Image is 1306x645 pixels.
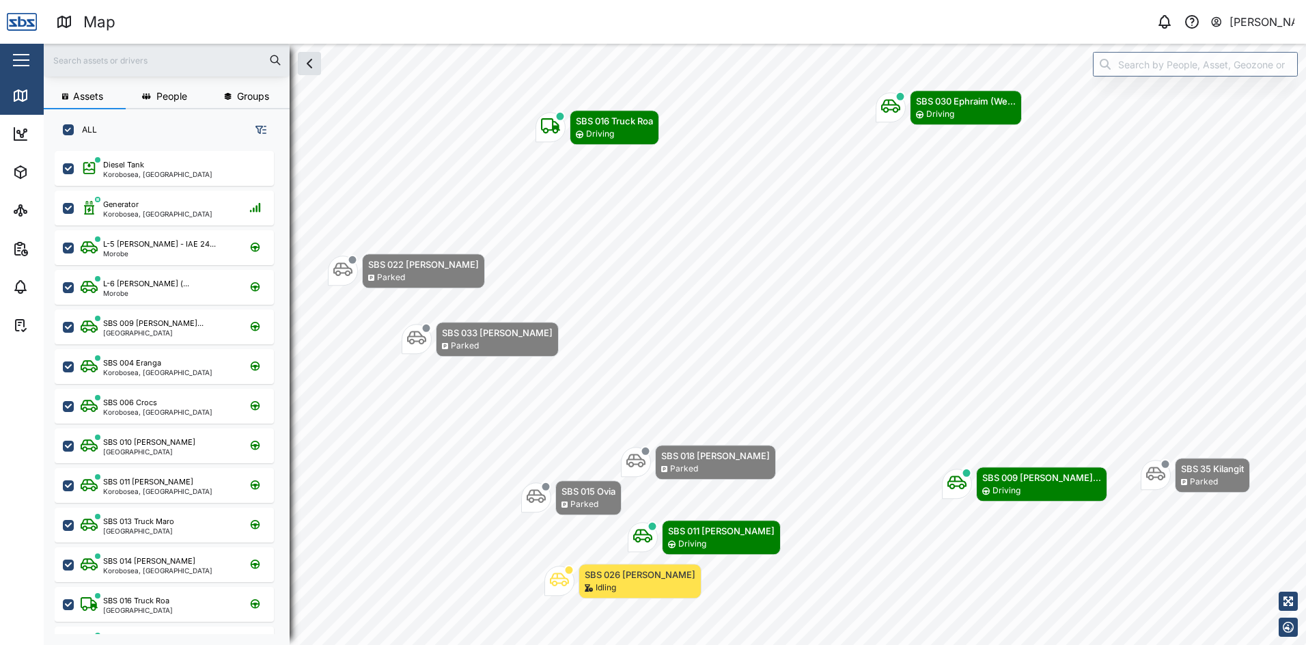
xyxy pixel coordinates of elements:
div: Map marker [521,480,622,515]
div: SBS 015 Ovia [561,484,615,498]
div: Parked [1190,476,1218,489]
div: Korobosea, [GEOGRAPHIC_DATA] [103,210,212,217]
div: Korobosea, [GEOGRAPHIC_DATA] [103,409,212,415]
div: Dashboard [36,126,97,141]
div: grid [55,146,289,634]
div: Map marker [942,467,1107,502]
div: Parked [377,271,405,284]
div: Alarms [36,279,78,294]
div: Driving [586,128,614,141]
div: Korobosea, [GEOGRAPHIC_DATA] [103,369,212,376]
span: Assets [73,92,103,101]
div: Idling [596,581,616,594]
div: Map [83,10,115,34]
div: Map marker [402,322,559,357]
div: Korobosea, [GEOGRAPHIC_DATA] [103,488,212,495]
div: L-6 [PERSON_NAME] (... [103,278,189,290]
input: Search assets or drivers [52,50,281,70]
div: SBS 016 Truck Roa [103,595,169,607]
div: Morobe [103,290,189,297]
div: Tasks [36,318,73,333]
div: Korobosea, [GEOGRAPHIC_DATA] [103,171,212,178]
div: SBS 004 Eranga [103,357,161,369]
div: SBS 009 [PERSON_NAME]... [982,471,1101,484]
div: Driving [678,538,706,551]
div: SBS 030 Ephraim (We... [916,94,1016,108]
div: SBS 35 Kilangit [1181,462,1244,476]
div: SBS 018 [PERSON_NAME] [661,449,770,463]
div: Driving [992,484,1020,497]
div: SBS 011 [PERSON_NAME] [103,476,193,488]
div: L-5 [PERSON_NAME] - IAE 24... [103,238,216,250]
label: ALL [74,124,97,135]
div: [GEOGRAPHIC_DATA] [103,527,174,534]
div: [GEOGRAPHIC_DATA] [103,448,195,455]
span: Groups [237,92,269,101]
div: Korobosea, [GEOGRAPHIC_DATA] [103,567,212,574]
div: Parked [570,498,598,511]
span: People [156,92,187,101]
div: SBS 022 [PERSON_NAME] [368,258,479,271]
div: [PERSON_NAME] [1229,14,1295,31]
div: [GEOGRAPHIC_DATA] [103,329,204,336]
div: SBS 013 Truck Maro [103,516,174,527]
div: Generator [103,199,139,210]
div: Map marker [328,253,485,288]
div: Map [36,88,66,103]
div: Map marker [621,445,776,480]
div: Parked [670,463,698,476]
div: Map marker [1141,458,1250,493]
div: SBS 009 [PERSON_NAME]... [103,318,204,329]
div: Reports [36,241,82,256]
div: Driving [926,108,954,121]
div: SBS 033 [PERSON_NAME] [442,326,553,340]
div: Map marker [544,564,701,599]
div: Map marker [876,90,1022,125]
div: SBS 010 [PERSON_NAME] [103,437,195,448]
div: SBS 026 [PERSON_NAME] [585,568,695,581]
div: Parked [451,340,479,353]
div: Map marker [536,110,659,145]
div: Sites [36,203,68,218]
input: Search by People, Asset, Geozone or Place [1093,52,1298,77]
div: Diesel Tank [103,159,144,171]
button: [PERSON_NAME] [1210,12,1295,31]
img: Main Logo [7,7,37,37]
div: SBS 011 [PERSON_NAME] [668,524,775,538]
div: Morobe [103,250,216,257]
div: Assets [36,165,78,180]
div: [GEOGRAPHIC_DATA] [103,607,173,614]
div: SBS 016 Truck Roa [576,114,653,128]
div: Map marker [628,520,781,555]
canvas: Map [44,44,1306,645]
div: SBS 014 [PERSON_NAME] [103,555,195,567]
div: SBS 006 Crocs [103,397,157,409]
